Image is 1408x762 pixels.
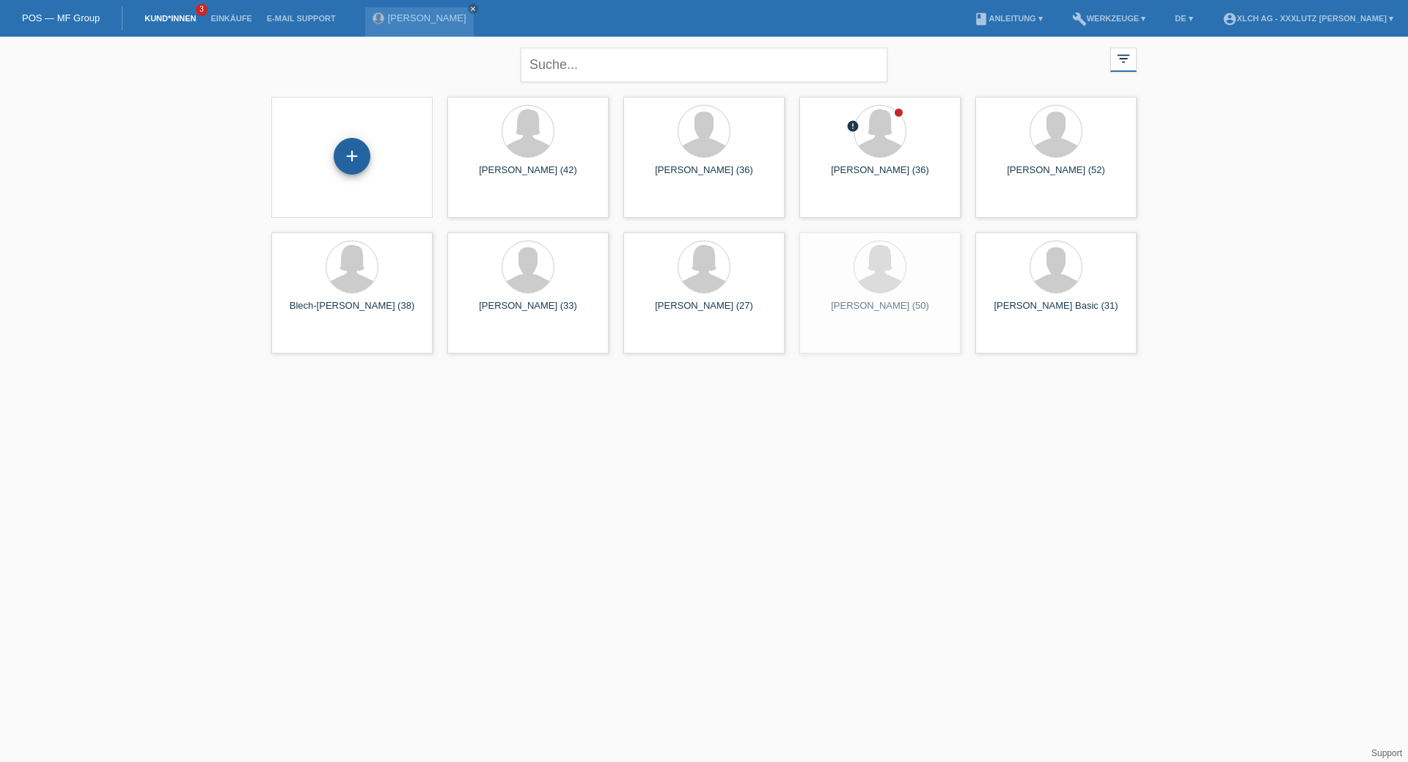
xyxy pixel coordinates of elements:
[1072,12,1087,26] i: build
[1222,12,1237,26] i: account_circle
[521,48,887,82] input: Suche...
[1215,14,1401,23] a: account_circleXLCH AG - XXXLutz [PERSON_NAME] ▾
[987,300,1125,323] div: [PERSON_NAME] Basic (31)
[1065,14,1154,23] a: buildWerkzeuge ▾
[1167,14,1200,23] a: DE ▾
[196,4,208,16] span: 3
[22,12,100,23] a: POS — MF Group
[459,300,597,323] div: [PERSON_NAME] (33)
[137,14,203,23] a: Kund*innen
[459,164,597,188] div: [PERSON_NAME] (42)
[388,12,466,23] a: [PERSON_NAME]
[1371,748,1402,758] a: Support
[1115,51,1132,67] i: filter_list
[468,4,478,14] a: close
[811,300,949,323] div: [PERSON_NAME] (50)
[846,120,859,133] i: error
[260,14,343,23] a: E-Mail Support
[203,14,259,23] a: Einkäufe
[334,144,370,169] div: Kund*in hinzufügen
[283,300,421,323] div: Blech-[PERSON_NAME] (38)
[974,12,989,26] i: book
[635,164,773,188] div: [PERSON_NAME] (36)
[469,5,477,12] i: close
[967,14,1049,23] a: bookAnleitung ▾
[987,164,1125,188] div: [PERSON_NAME] (52)
[846,120,859,135] div: Zurückgewiesen
[811,164,949,188] div: [PERSON_NAME] (36)
[635,300,773,323] div: [PERSON_NAME] (27)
